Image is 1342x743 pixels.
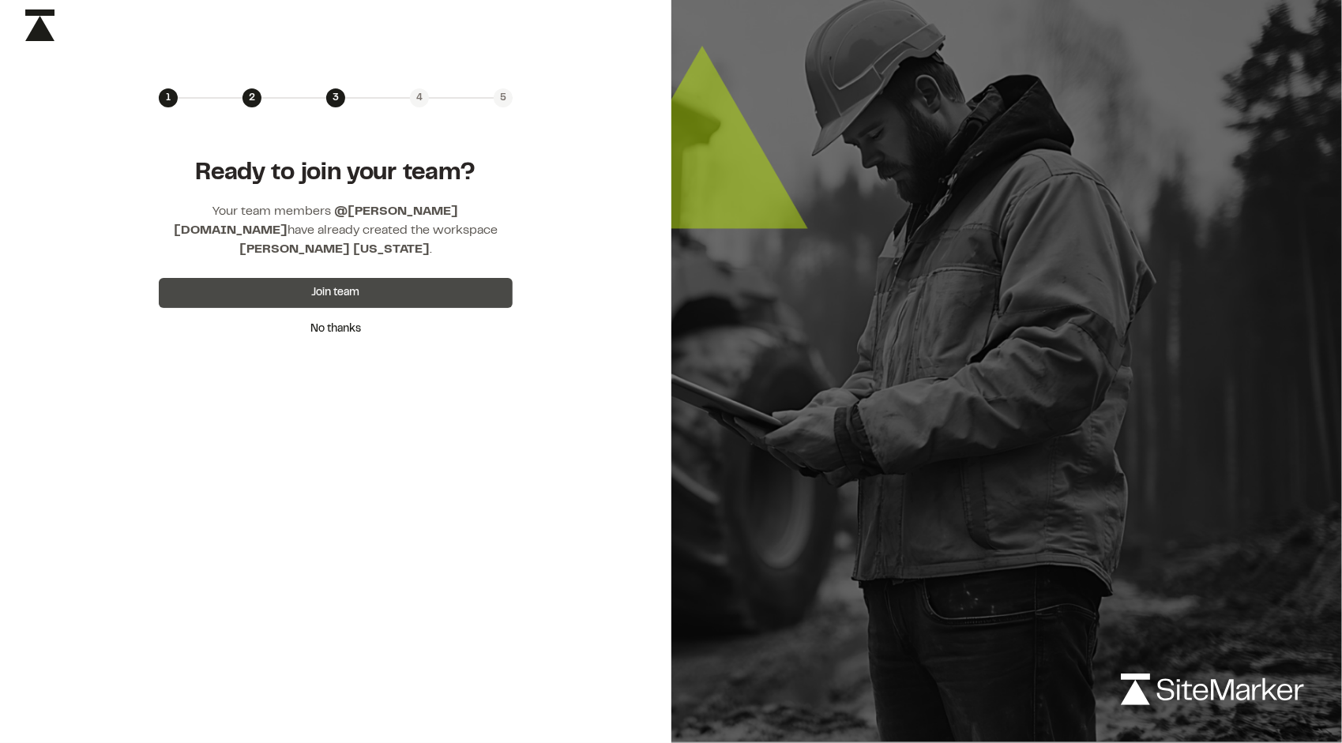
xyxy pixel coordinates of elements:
[242,88,261,107] div: 2
[159,158,513,190] h1: Ready to join your team?
[159,202,513,259] p: Your team members have already created the workspace .
[1121,674,1304,705] img: logo-white-rebrand.svg
[25,9,55,41] img: icon-black-rebrand.svg
[159,88,178,107] div: 1
[159,278,513,308] button: Join team
[326,88,345,107] div: 3
[159,314,513,344] button: No thanks
[410,88,429,107] div: 4
[239,244,430,255] span: [PERSON_NAME] [US_STATE]
[494,88,513,107] div: 5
